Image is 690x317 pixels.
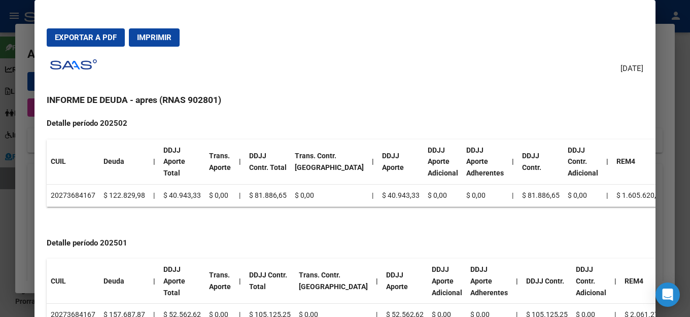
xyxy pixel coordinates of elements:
span: [DATE] [620,63,643,75]
button: Imprimir [129,28,180,47]
h4: Detalle período 202501 [47,237,643,249]
th: REM4 [612,139,668,185]
th: DDJJ Contr. [518,139,564,185]
td: | [368,184,378,206]
td: $ 81.886,65 [518,184,564,206]
th: | [235,259,245,304]
th: | [372,259,382,304]
span: Exportar a PDF [55,33,117,42]
th: DDJJ Aporte Adicional [424,139,462,185]
th: Trans. Aporte [205,139,235,185]
div: Open Intercom Messenger [655,283,680,307]
th: DDJJ Aporte Adicional [428,259,466,304]
th: | [149,139,159,185]
th: DDJJ Contr. Total [245,139,291,185]
td: $ 0,00 [462,184,508,206]
th: REM4 [620,259,676,304]
th: CUIL [47,139,99,185]
th: Trans. Contr. [GEOGRAPHIC_DATA] [295,259,372,304]
h4: Detalle período 202502 [47,118,643,129]
th: DDJJ Aporte Adherentes [462,139,508,185]
th: | [235,139,245,185]
th: DDJJ Contr. [522,259,572,304]
th: DDJJ Contr. Adicional [564,139,602,185]
th: Deuda [99,259,149,304]
th: Trans. Aporte [205,259,235,304]
td: | [602,184,612,206]
th: Deuda [99,139,149,185]
td: 20273684167 [47,184,99,206]
td: $ 122.829,98 [99,184,149,206]
td: | [235,184,245,206]
th: | [512,259,522,304]
td: | [149,184,159,206]
th: DDJJ Aporte Total [159,259,205,304]
th: DDJJ Aporte Total [159,139,205,185]
td: $ 40.943,33 [159,184,205,206]
td: $ 0,00 [424,184,462,206]
th: CUIL [47,259,99,304]
td: $ 0,00 [205,184,235,206]
th: | [368,139,378,185]
th: | [610,259,620,304]
th: DDJJ Aporte Adherentes [466,259,512,304]
th: | [602,139,612,185]
h3: INFORME DE DEUDA - apres (RNAS 902801) [47,93,643,107]
td: $ 1.605.620,62 [612,184,668,206]
th: Trans. Contr. [GEOGRAPHIC_DATA] [291,139,368,185]
th: DDJJ Aporte [378,139,424,185]
th: | [149,259,159,304]
th: DDJJ Contr. Adicional [572,259,610,304]
td: $ 40.943,33 [378,184,424,206]
button: Exportar a PDF [47,28,125,47]
th: | [508,139,518,185]
td: $ 81.886,65 [245,184,291,206]
th: DDJJ Contr. Total [245,259,295,304]
span: Imprimir [137,33,171,42]
th: DDJJ Aporte [382,259,428,304]
td: | [508,184,518,206]
td: $ 0,00 [291,184,368,206]
td: $ 0,00 [564,184,602,206]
